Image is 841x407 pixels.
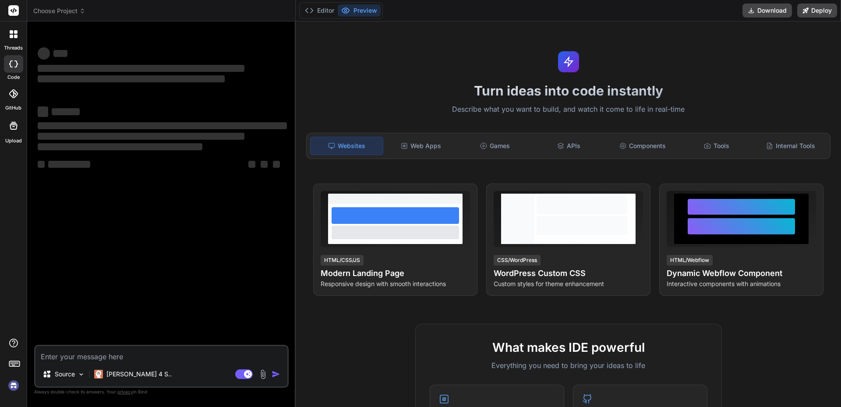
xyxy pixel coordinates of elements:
[38,133,244,140] span: ‌
[430,338,707,357] h2: What makes IDE powerful
[494,267,643,280] h4: WordPress Custom CSS
[33,7,85,15] span: Choose Project
[6,378,21,393] img: signin
[273,161,280,168] span: ‌
[5,104,21,112] label: GitHub
[742,4,792,18] button: Download
[261,161,268,168] span: ‌
[78,371,85,378] img: Pick Models
[248,161,255,168] span: ‌
[94,370,103,379] img: Claude 4 Sonnet
[321,255,364,265] div: HTML/CSS/JS
[53,50,67,57] span: ‌
[106,370,172,379] p: [PERSON_NAME] 4 S..
[681,137,753,155] div: Tools
[385,137,457,155] div: Web Apps
[430,360,707,371] p: Everything you need to bring your ideas to life
[667,267,816,280] h4: Dynamic Webflow Component
[258,369,268,379] img: attachment
[607,137,679,155] div: Components
[52,108,80,115] span: ‌
[667,255,713,265] div: HTML/Webflow
[301,4,338,17] button: Editor
[38,122,287,129] span: ‌
[117,389,133,394] span: privacy
[7,74,20,81] label: code
[301,83,836,99] h1: Turn ideas into code instantly
[338,4,381,17] button: Preview
[48,161,90,168] span: ‌
[38,106,48,117] span: ‌
[797,4,837,18] button: Deploy
[38,47,50,60] span: ‌
[494,255,541,265] div: CSS/WordPress
[321,280,470,288] p: Responsive design with smooth interactions
[494,280,643,288] p: Custom styles for theme enhancement
[310,137,383,155] div: Websites
[4,44,23,52] label: threads
[38,65,244,72] span: ‌
[667,280,816,288] p: Interactive components with animations
[754,137,827,155] div: Internal Tools
[38,75,225,82] span: ‌
[38,161,45,168] span: ‌
[321,267,470,280] h4: Modern Landing Page
[301,104,836,115] p: Describe what you want to build, and watch it come to life in real-time
[533,137,605,155] div: APIs
[34,388,289,396] p: Always double-check its answers. Your in Bind
[459,137,531,155] div: Games
[5,137,22,145] label: Upload
[38,143,202,150] span: ‌
[55,370,75,379] p: Source
[272,370,280,379] img: icon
